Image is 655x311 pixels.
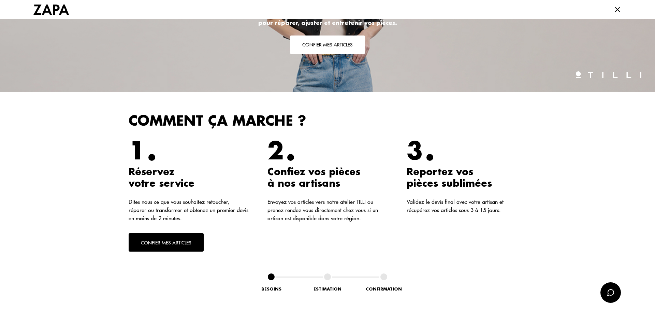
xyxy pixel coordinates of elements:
[129,140,145,164] p: 1
[237,287,305,291] div: Besoins
[350,287,418,291] div: Confirmation
[407,179,492,188] span: pièces sublimées
[267,198,387,222] p: Envoyez vos articles vers notre atelier TILLI ou prenez rendez-vous directement chez vous si un a...
[129,198,248,222] p: Dites-nous ce que vous souhaitez retoucher, réparer ou transformer et obtenez un premier devis en...
[267,140,284,164] p: 2
[129,179,194,188] span: votre service
[407,167,473,177] span: Reportez vos
[267,167,360,177] span: Confiez vos pièces
[407,198,526,214] p: Validez le devis final avec votre artisan et récupérez vos articles sous 3 à 15 jours.
[129,233,204,252] button: Confier mes articles
[290,36,365,54] button: Confier mes articles
[129,167,174,177] span: Réservez
[33,4,69,15] img: Logo Zapa by Tilli
[267,179,340,188] span: à nos artisans
[407,140,423,164] p: 3
[129,114,526,129] h2: Comment ça marche ?
[576,71,641,78] img: Logo Tilli
[293,287,362,291] div: Estimation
